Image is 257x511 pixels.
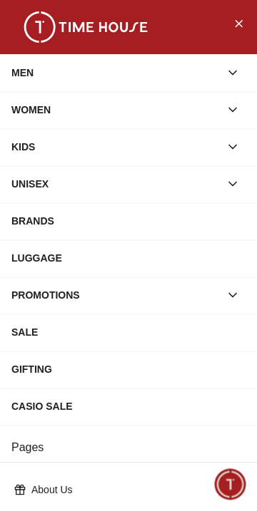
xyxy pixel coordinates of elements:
[14,11,157,43] img: ...
[11,393,246,419] div: CASIO SALE
[11,208,246,234] div: BRANDS
[11,171,220,197] div: UNISEX
[11,97,220,123] div: WOMEN
[11,134,220,160] div: KIDS
[11,60,220,86] div: MEN
[11,356,246,382] div: GIFTING
[11,245,246,271] div: LUGGAGE
[11,282,220,308] div: PROMOTIONS
[11,319,246,345] div: SALE
[31,482,237,497] p: About Us
[227,11,250,34] button: Close Menu
[215,469,246,500] div: Chat Widget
